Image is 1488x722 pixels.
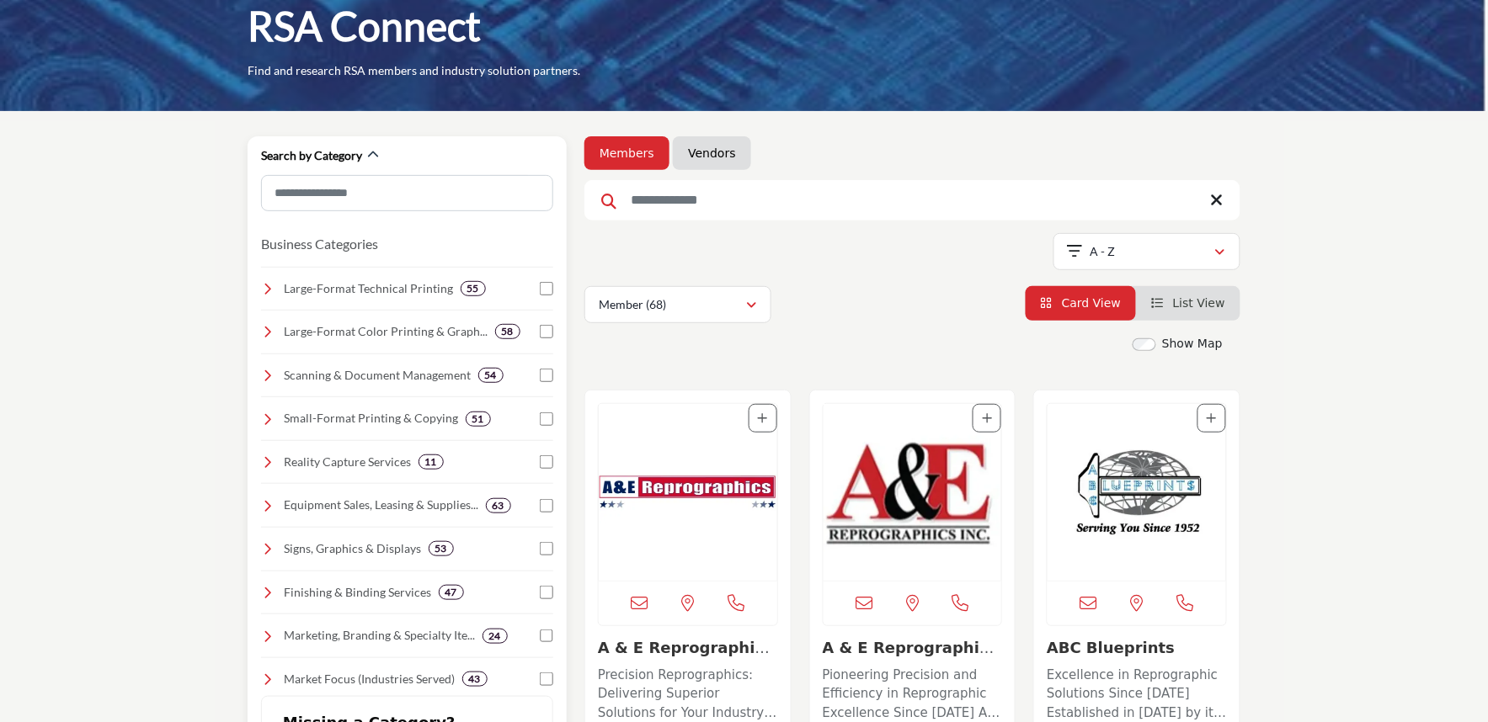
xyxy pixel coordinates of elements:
[540,455,553,469] input: Select Reality Capture Services checkbox
[599,296,666,313] p: Member (68)
[469,673,481,685] b: 43
[285,454,412,470] h4: Reality Capture Services: Laser scanning, BIM modeling, photogrammetry, 3D scanning, and other ad...
[1207,411,1217,425] a: Add To List
[540,629,553,643] input: Select Marketing, Branding & Specialty Items checkbox
[466,411,491,427] div: 51 Results For Small-Format Printing & Copying
[540,586,553,599] input: Select Finishing & Binding Services checkbox
[285,584,432,601] h4: Finishing & Binding Services: Laminating, binding, folding, trimming, and other finishing touches...
[1173,296,1225,310] span: List View
[462,672,488,687] div: 43 Results For Market Focus (Industries Served)
[540,499,553,512] input: Select Equipment Sales, Leasing & Supplies checkbox
[472,413,484,425] b: 51
[598,639,773,675] a: A & E Reprographics ...
[540,369,553,382] input: Select Scanning & Document Management checkbox
[584,286,771,323] button: Member (68)
[824,404,1002,581] a: Open Listing in new tab
[445,587,457,598] b: 47
[1136,286,1240,321] li: List View
[285,323,488,340] h4: Large-Format Color Printing & Graphics: Banners, posters, vehicle wraps, and presentation graphics.
[1053,233,1240,270] button: A - Z
[285,540,422,557] h4: Signs, Graphics & Displays: Exterior/interior building signs, trade show booths, event displays, ...
[489,630,501,642] b: 24
[467,283,479,295] b: 55
[982,411,992,425] a: Add To List
[1091,243,1116,260] p: A - Z
[1062,296,1121,310] span: Card View
[1048,404,1226,581] a: Open Listing in new tab
[495,324,520,339] div: 58 Results For Large-Format Color Printing & Graphics
[285,367,472,384] h4: Scanning & Document Management: Digital conversion, archiving, indexing, secure storage, and stre...
[758,411,768,425] a: Add To List
[598,639,778,657] h3: A & E Reprographics - AZ
[248,62,580,79] p: Find and research RSA members and industry solution partners.
[439,585,464,600] div: 47 Results For Finishing & Binding Services
[823,639,1003,657] h3: A & E Reprographics, Inc. VA
[540,542,553,555] input: Select Signs, Graphics & Displays checkbox
[540,672,553,686] input: Select Market Focus (Industries Served) checkbox
[584,180,1240,220] input: Search Keyword
[1047,639,1227,657] h3: ABC Blueprints
[1047,639,1175,656] a: ABC Blueprints
[485,369,497,381] b: 54
[486,498,511,513] div: 63 Results For Equipment Sales, Leasing & Supplies
[435,543,447,555] b: 53
[540,282,553,295] input: Select Large-Format Technical Printing checkbox
[429,541,454,556] div: 53 Results For Signs, Graphics & Displays
[540,325,553,338] input: Select Large-Format Color Printing & Graphics checkbox
[419,454,444,470] div: 11 Results For Reality Capture Services
[599,404,777,581] a: Open Listing in new tab
[493,500,504,512] b: 63
[261,234,378,254] button: Business Categories
[461,281,486,296] div: 55 Results For Large-Format Technical Printing
[285,410,459,427] h4: Small-Format Printing & Copying: Professional printing for black and white and color document pri...
[824,404,1002,581] img: A & E Reprographics, Inc. VA
[688,145,735,162] a: Vendors
[1041,296,1122,310] a: View Card
[1048,404,1226,581] img: ABC Blueprints
[425,456,437,468] b: 11
[599,404,777,581] img: A & E Reprographics - AZ
[285,496,479,513] h4: Equipment Sales, Leasing & Supplies: Equipment sales, leasing, service, and resale of plotters, s...
[502,326,514,337] b: 58
[261,147,362,164] h2: Search by Category
[285,671,456,687] h4: Market Focus (Industries Served): Tailored solutions for industries like architecture, constructi...
[1026,286,1137,321] li: Card View
[261,175,553,211] input: Search Category
[285,280,454,297] h4: Large-Format Technical Printing: High-quality printing for blueprints, construction and architect...
[478,368,504,383] div: 54 Results For Scanning & Document Management
[540,412,553,426] input: Select Small-Format Printing & Copying checkbox
[1162,335,1223,353] label: Show Map
[1151,296,1225,310] a: View List
[600,145,654,162] a: Members
[823,639,995,675] a: A & E Reprographics,...
[483,629,508,644] div: 24 Results For Marketing, Branding & Specialty Items
[285,627,476,644] h4: Marketing, Branding & Specialty Items: Design and creative services, marketing support, and speci...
